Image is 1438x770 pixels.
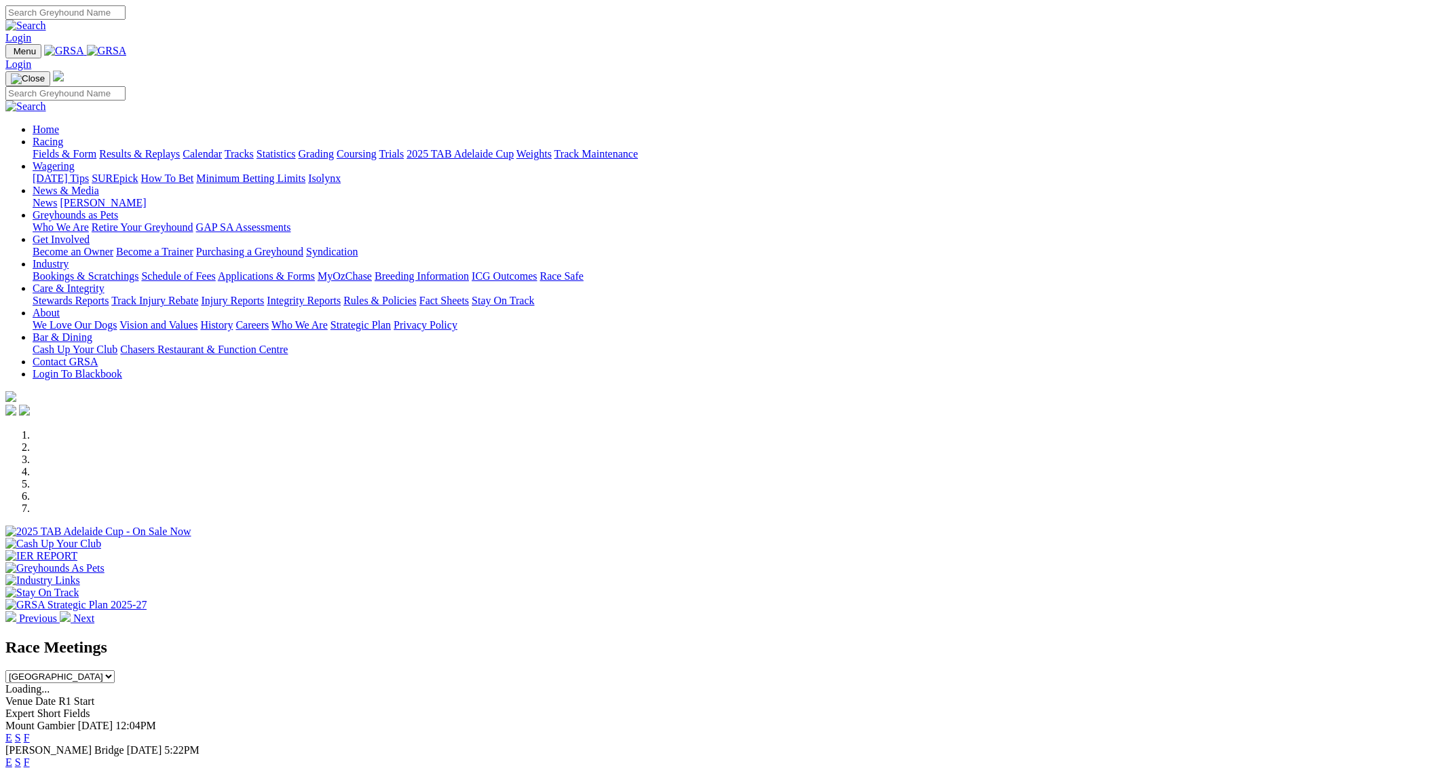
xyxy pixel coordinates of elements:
[33,221,89,233] a: Who We Are
[15,732,21,744] a: S
[78,720,113,731] span: [DATE]
[33,221,1433,234] div: Greyhounds as Pets
[379,148,404,160] a: Trials
[472,270,537,282] a: ICG Outcomes
[330,319,391,331] a: Strategic Plan
[73,612,94,624] span: Next
[33,307,60,318] a: About
[33,172,1433,185] div: Wagering
[11,73,45,84] img: Close
[375,270,469,282] a: Breeding Information
[33,234,90,245] a: Get Involved
[24,756,30,768] a: F
[33,148,96,160] a: Fields & Form
[33,197,1433,209] div: News & Media
[164,744,200,756] span: 5:22PM
[5,58,31,70] a: Login
[141,172,194,184] a: How To Bet
[540,270,583,282] a: Race Safe
[5,100,46,113] img: Search
[92,221,193,233] a: Retire Your Greyhound
[5,611,16,622] img: chevron-left-pager-white.svg
[33,344,117,355] a: Cash Up Your Club
[5,32,31,43] a: Login
[5,695,33,707] span: Venue
[15,756,21,768] a: S
[5,86,126,100] input: Search
[5,638,1433,657] h2: Race Meetings
[5,587,79,599] img: Stay On Track
[19,405,30,416] img: twitter.svg
[235,319,269,331] a: Careers
[5,71,50,86] button: Toggle navigation
[33,368,122,380] a: Login To Blackbook
[308,172,341,184] a: Isolynx
[127,744,162,756] span: [DATE]
[5,744,124,756] span: [PERSON_NAME] Bridge
[115,720,156,731] span: 12:04PM
[257,148,296,160] a: Statistics
[5,44,41,58] button: Toggle navigation
[306,246,358,257] a: Syndication
[5,526,191,538] img: 2025 TAB Adelaide Cup - On Sale Now
[5,612,60,624] a: Previous
[60,611,71,622] img: chevron-right-pager-white.svg
[5,5,126,20] input: Search
[554,148,638,160] a: Track Maintenance
[33,258,69,270] a: Industry
[33,295,1433,307] div: Care & Integrity
[33,197,57,208] a: News
[33,172,89,184] a: [DATE] Tips
[33,270,138,282] a: Bookings & Scratchings
[33,209,118,221] a: Greyhounds as Pets
[218,270,315,282] a: Applications & Forms
[196,221,291,233] a: GAP SA Assessments
[337,148,377,160] a: Coursing
[33,319,1433,331] div: About
[44,45,84,57] img: GRSA
[37,708,61,719] span: Short
[53,71,64,81] img: logo-grsa-white.png
[111,295,198,306] a: Track Injury Rebate
[119,319,197,331] a: Vision and Values
[35,695,56,707] span: Date
[406,148,514,160] a: 2025 TAB Adelaide Cup
[33,270,1433,282] div: Industry
[33,246,113,257] a: Become an Owner
[5,538,101,550] img: Cash Up Your Club
[5,550,77,562] img: IER REPORT
[33,124,59,135] a: Home
[472,295,534,306] a: Stay On Track
[299,148,334,160] a: Grading
[24,732,30,744] a: F
[200,319,233,331] a: History
[343,295,417,306] a: Rules & Policies
[5,405,16,416] img: facebook.svg
[419,295,469,306] a: Fact Sheets
[120,344,288,355] a: Chasers Restaurant & Function Centre
[196,172,305,184] a: Minimum Betting Limits
[33,148,1433,160] div: Racing
[5,562,105,574] img: Greyhounds As Pets
[33,331,92,343] a: Bar & Dining
[58,695,94,707] span: R1 Start
[63,708,90,719] span: Fields
[87,45,127,57] img: GRSA
[5,732,12,744] a: E
[5,20,46,32] img: Search
[60,197,146,208] a: [PERSON_NAME]
[92,172,138,184] a: SUREpick
[196,246,303,257] a: Purchasing a Greyhound
[5,756,12,768] a: E
[201,295,264,306] a: Injury Reports
[99,148,180,160] a: Results & Replays
[14,46,36,56] span: Menu
[5,391,16,402] img: logo-grsa-white.png
[318,270,372,282] a: MyOzChase
[225,148,254,160] a: Tracks
[33,246,1433,258] div: Get Involved
[183,148,222,160] a: Calendar
[141,270,215,282] a: Schedule of Fees
[394,319,457,331] a: Privacy Policy
[33,295,109,306] a: Stewards Reports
